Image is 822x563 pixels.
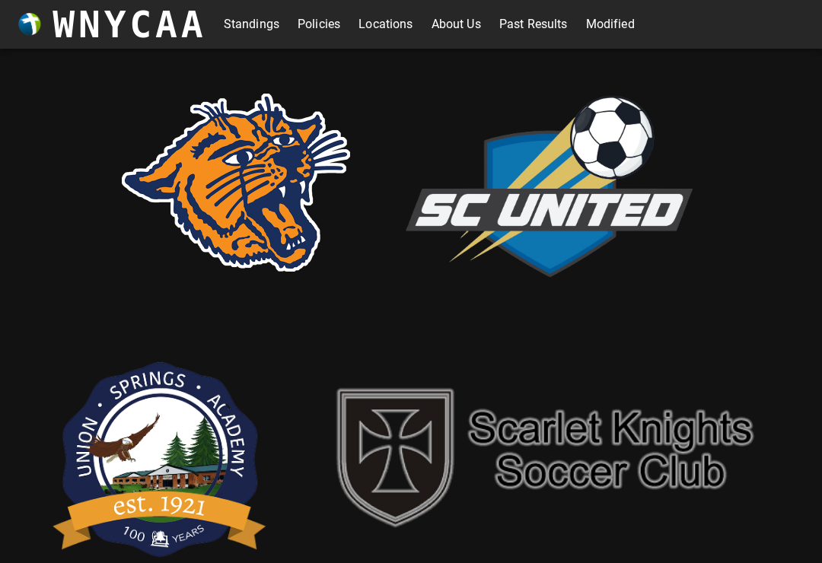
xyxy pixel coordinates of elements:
img: rsd.png [122,94,350,272]
h3: WNYCAA [53,3,206,46]
a: Standings [224,12,279,37]
a: Locations [358,12,413,37]
a: Past Results [499,12,568,37]
a: Policies [298,12,340,37]
a: Modified [586,12,635,37]
img: sk.png [320,374,776,538]
img: wnycaaBall.png [18,13,41,36]
img: scUnited.png [396,79,700,287]
a: About Us [432,12,481,37]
